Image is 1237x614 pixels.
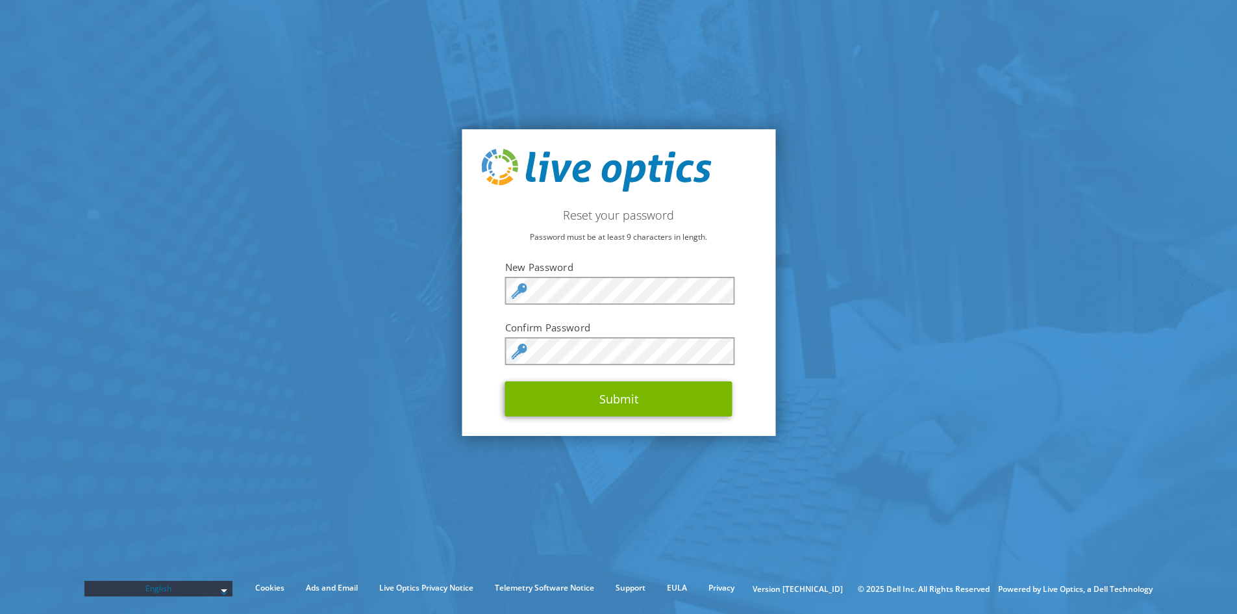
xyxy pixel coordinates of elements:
img: live_optics_svg.svg [481,149,711,192]
li: Powered by Live Optics, a Dell Technology [998,582,1153,596]
h2: Reset your password [481,208,756,222]
a: Cookies [245,581,294,595]
a: Privacy [699,581,744,595]
li: Version [TECHNICAL_ID] [746,582,849,596]
p: Password must be at least 9 characters in length. [481,230,756,244]
a: Ads and Email [296,581,368,595]
span: English [91,581,226,596]
button: Submit [505,381,732,416]
li: © 2025 Dell Inc. All Rights Reserved [851,582,996,596]
a: EULA [657,581,697,595]
a: Live Optics Privacy Notice [369,581,483,595]
label: New Password [505,261,732,274]
a: Support [606,581,655,595]
label: Confirm Password [505,321,732,334]
a: Telemetry Software Notice [485,581,604,595]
